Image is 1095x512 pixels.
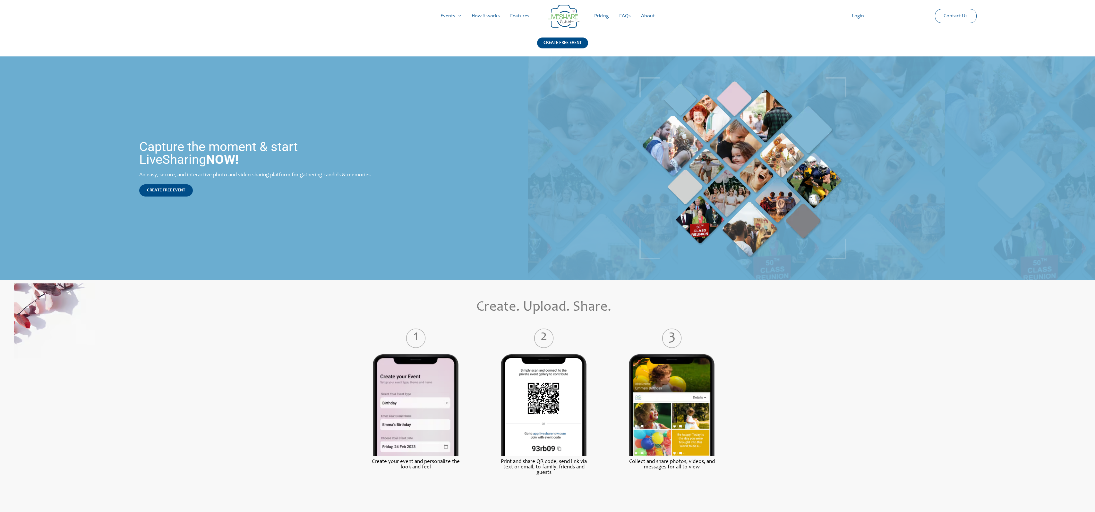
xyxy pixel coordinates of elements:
[147,188,185,193] span: CREATE FREE EVENT
[497,459,591,475] label: Print and share QR code, send link via text or email, to family, friends and guests
[537,38,588,56] a: CREATE FREE EVENT
[505,6,535,26] a: Features
[548,5,580,28] img: LiveShare logo - Capture & Share Event Memories
[491,333,597,343] label: 2
[614,6,636,26] a: FAQs
[206,152,239,167] strong: NOW!
[938,9,973,23] a: Contact Us
[435,6,466,26] a: Events
[139,140,386,166] h1: Capture the moment & start LiveSharing
[373,354,458,456] img: Live Share Photos
[14,283,95,358] img: Online Photo Sharing
[139,184,193,197] a: CREATE FREE EVENT
[476,300,611,315] span: Create. Upload. Share.
[369,459,463,470] label: Create your event and personalize the look and feel
[625,459,719,470] label: Collect and share photos, videos, and messages for all to view
[847,6,869,26] a: Login
[636,6,660,26] a: About
[466,6,505,26] a: How it works
[501,354,586,456] img: Liveshare Moment
[629,354,714,456] img: Live Share Photos
[139,172,386,178] div: An easy, secure, and interactive photo and video sharing platform for gathering candids & memories.
[11,6,1084,26] nav: Site Navigation
[589,6,614,26] a: Pricing
[619,333,725,343] label: 3
[639,77,846,259] img: Live Photobooth
[537,38,588,48] div: CREATE FREE EVENT
[363,333,469,343] label: 1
